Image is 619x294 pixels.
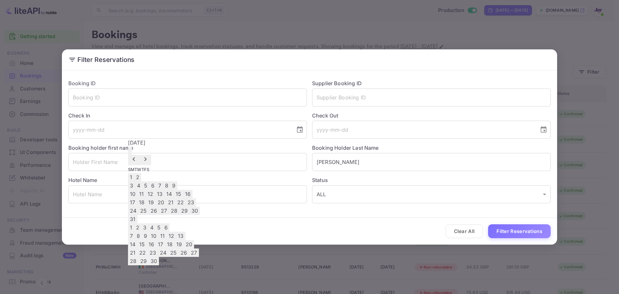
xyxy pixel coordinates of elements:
[134,223,141,232] button: 2
[68,153,307,171] input: Holder First Name
[164,190,174,198] button: 14
[149,257,159,265] button: 30
[158,232,167,240] button: 11
[158,248,168,257] button: 24
[128,257,138,265] button: 28
[155,223,162,232] button: 5
[138,207,149,215] button: 25
[128,181,135,190] button: 3
[137,248,148,257] button: 22
[169,207,179,215] button: 28
[128,155,140,165] button: Previous month
[312,121,535,139] input: yyyy-mm-dd
[68,185,307,203] input: Hotel Name
[156,240,165,248] button: 17
[159,207,169,215] button: 27
[186,198,196,207] button: 23
[183,190,192,198] button: 16
[312,112,551,119] label: Check Out
[312,145,379,151] label: Booking Holder Last Name
[174,190,183,198] button: 15
[537,123,550,136] button: Choose date
[165,240,174,248] button: 18
[146,190,155,198] button: 12
[312,88,551,106] input: Supplier Booking ID
[312,176,551,184] label: Status
[128,147,132,155] button: calendar view is open, switch to year view
[184,240,194,248] button: 20
[128,207,138,215] button: 24
[137,240,147,248] button: 15
[68,80,96,86] label: Booking ID
[168,248,179,257] button: 25
[128,173,134,181] button: 1
[134,167,137,172] span: Tuesday
[148,248,158,257] button: 23
[166,198,175,207] button: 21
[142,232,149,240] button: 9
[142,181,149,190] button: 5
[179,207,190,215] button: 29
[68,88,307,106] input: Booking ID
[138,257,149,265] button: 29
[68,121,291,139] input: yyyy-mm-dd
[174,240,184,248] button: 19
[128,223,134,232] button: 1
[147,240,156,248] button: 16
[128,167,131,172] span: Sunday
[147,167,149,172] span: Saturday
[176,232,185,240] button: 13
[293,123,306,136] button: Choose date
[312,153,551,171] input: Holder Last Name
[135,232,142,240] button: 8
[137,198,146,207] button: 18
[142,167,144,172] span: Thursday
[156,198,166,207] button: 20
[128,190,137,198] button: 10
[148,223,155,232] button: 4
[312,80,362,86] label: Supplier Booking ID
[149,207,159,215] button: 26
[155,190,164,198] button: 13
[446,224,483,238] button: Clear All
[68,145,133,151] label: Booking holder first name
[190,207,200,215] button: 30
[128,215,137,223] button: 31
[68,112,307,119] label: Check In
[135,181,142,190] button: 4
[175,198,186,207] button: 22
[62,49,557,70] h2: Filter Reservations
[167,232,176,240] button: 12
[163,181,170,190] button: 8
[128,248,137,257] button: 21
[488,224,551,238] button: Filter Reservations
[128,240,137,248] button: 14
[140,155,151,165] button: Next month
[149,181,156,190] button: 6
[149,232,158,240] button: 10
[312,185,551,203] div: ALL
[137,190,146,198] button: 11
[128,198,137,207] button: 17
[144,167,147,172] span: Friday
[141,223,148,232] button: 3
[128,232,135,240] button: 7
[179,248,189,257] button: 26
[146,198,156,207] button: 19
[170,181,177,190] button: 9
[156,181,163,190] button: 7
[162,223,170,232] button: 6
[189,248,199,257] button: 27
[131,167,134,172] span: Monday
[68,177,97,183] label: Hotel Name
[128,139,200,147] div: [DATE]
[137,167,141,172] span: Wednesday
[134,173,141,181] button: 2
